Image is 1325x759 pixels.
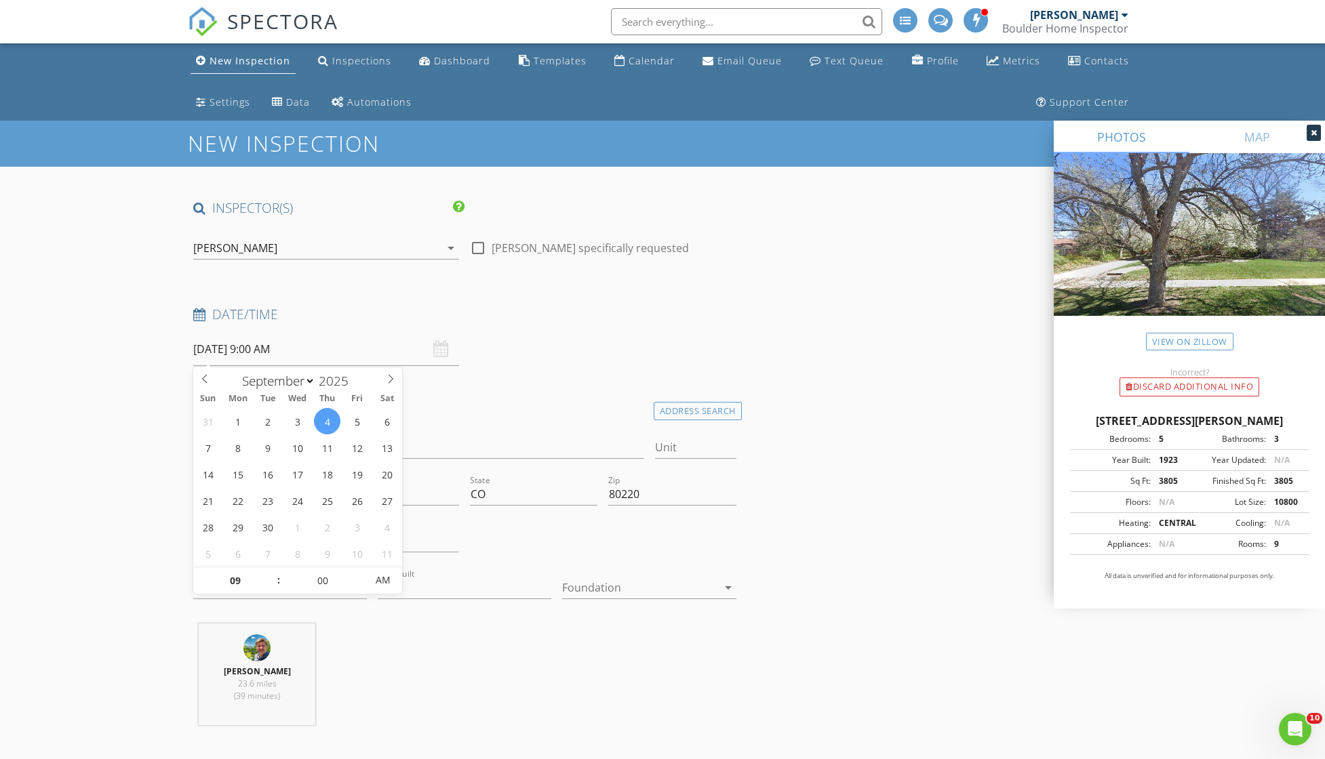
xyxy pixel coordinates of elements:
a: Calendar [609,49,680,74]
span: September 23, 2025 [254,487,281,514]
span: September 14, 2025 [195,461,221,487]
div: Data [286,96,310,108]
span: October 7, 2025 [254,540,281,567]
div: Text Queue [825,54,884,67]
span: Click to toggle [364,567,401,594]
div: Appliances: [1074,538,1151,550]
div: Year Updated: [1189,454,1266,466]
a: Metrics [981,49,1046,74]
span: September 26, 2025 [344,487,370,514]
a: Dashboard [414,49,496,74]
div: Finished Sq Ft: [1189,475,1266,487]
div: Sq Ft: [1074,475,1151,487]
span: N/A [1159,496,1174,508]
span: September 20, 2025 [374,461,400,487]
span: September 28, 2025 [195,514,221,540]
a: New Inspection [191,49,296,74]
img: boulderhomeinspectorbrett.jpg [243,634,271,661]
div: 3 [1266,433,1305,445]
span: Fri [342,394,372,403]
a: Inspections [313,49,397,74]
div: [STREET_ADDRESS][PERSON_NAME] [1070,413,1309,429]
a: Contacts [1063,49,1134,74]
span: Sun [193,394,223,403]
img: streetview [1054,153,1325,348]
div: Heating: [1074,517,1151,529]
div: Automations [347,96,412,108]
span: September 19, 2025 [344,461,370,487]
span: September 2, 2025 [254,408,281,434]
span: August 31, 2025 [195,408,221,434]
div: Profile [927,54,959,67]
span: September 30, 2025 [254,514,281,540]
span: September 16, 2025 [254,461,281,487]
div: Email Queue [717,54,782,67]
h1: New Inspection [188,131,488,155]
div: Inspections [332,54,391,67]
div: Support Center [1050,96,1129,108]
span: September 5, 2025 [344,408,370,434]
a: Data [266,90,315,115]
div: 9 [1266,538,1305,550]
span: September 8, 2025 [224,434,251,461]
h4: Date/Time [193,306,736,323]
span: SPECTORA [227,7,338,35]
span: October 2, 2025 [314,514,340,540]
span: 23.6 miles [238,678,277,689]
iframe: Intercom live chat [1279,713,1311,745]
span: September 4, 2025 [314,408,340,434]
span: September 24, 2025 [284,487,311,514]
span: September 10, 2025 [284,434,311,461]
span: September 13, 2025 [374,434,400,461]
div: Incorrect? [1054,367,1325,377]
span: October 6, 2025 [224,540,251,567]
span: October 1, 2025 [284,514,311,540]
i: arrow_drop_down [443,240,459,256]
span: September 18, 2025 [314,461,340,487]
span: (39 minutes) [234,690,280,701]
div: Bedrooms: [1074,433,1151,445]
div: Cooling: [1189,517,1266,529]
div: Address Search [654,402,742,420]
div: Lot Size: [1189,496,1266,508]
span: September 7, 2025 [195,434,221,461]
span: N/A [1274,517,1290,529]
span: Sat [372,394,402,403]
span: September 17, 2025 [284,461,311,487]
a: Email Queue [697,49,787,74]
div: Rooms: [1189,538,1266,550]
a: View on Zillow [1146,333,1233,351]
div: Calendar [629,54,675,67]
span: September 21, 2025 [195,487,221,514]
span: N/A [1274,454,1290,466]
div: Floors: [1074,496,1151,508]
div: Discard Additional info [1120,377,1259,396]
span: September 27, 2025 [374,487,400,514]
span: Wed [283,394,313,403]
a: Support Center [1031,90,1134,115]
span: September 29, 2025 [224,514,251,540]
img: The Best Home Inspection Software - Spectora [188,7,218,37]
span: : [277,567,281,594]
a: Text Queue [804,49,889,74]
div: CENTRAL [1151,517,1189,529]
span: September 3, 2025 [284,408,311,434]
a: MAP [1189,121,1325,153]
span: September 15, 2025 [224,461,251,487]
span: October 10, 2025 [344,540,370,567]
span: Tue [253,394,283,403]
div: Boulder Home Inspector [1002,22,1128,35]
input: Search everything... [611,8,882,35]
div: Year Built: [1074,454,1151,466]
i: arrow_drop_down [720,579,736,596]
div: 5 [1151,433,1189,445]
a: Templates [513,49,592,74]
span: September 1, 2025 [224,408,251,434]
h4: Location [193,398,736,416]
span: October 5, 2025 [195,540,221,567]
span: September 11, 2025 [314,434,340,461]
div: New Inspection [210,54,290,67]
p: All data is unverified and for informational purposes only. [1070,571,1309,581]
div: Bathrooms: [1189,433,1266,445]
span: September 22, 2025 [224,487,251,514]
